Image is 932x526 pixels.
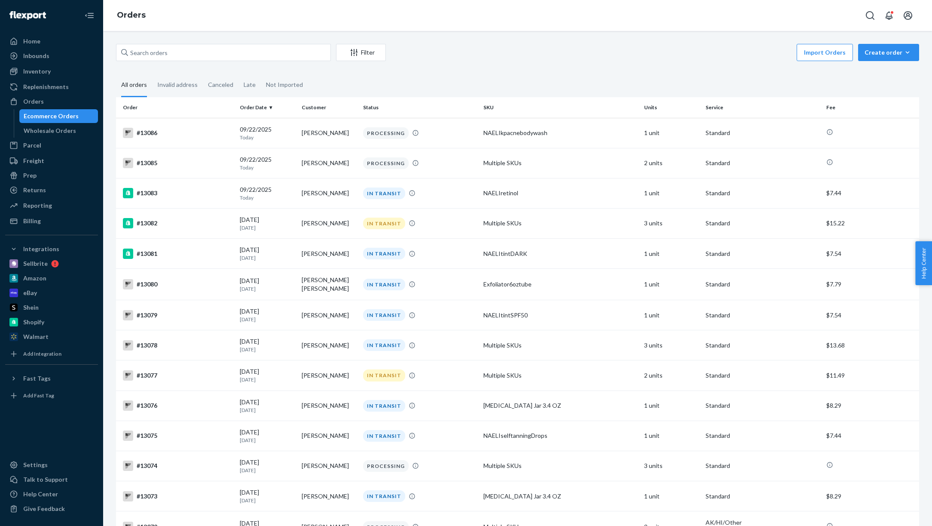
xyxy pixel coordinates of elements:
[123,158,233,168] div: #13085
[240,125,294,141] div: 09/22/2025
[123,128,233,138] div: #13086
[5,389,98,403] a: Add Fast Tag
[240,437,294,444] p: [DATE]
[823,360,919,391] td: $11.49
[298,481,360,511] td: [PERSON_NAME]
[123,188,233,198] div: #13083
[24,112,79,120] div: Ecommerce Orders
[706,129,819,137] p: Standard
[5,458,98,472] a: Settings
[706,280,819,289] p: Standard
[641,360,702,391] td: 2 units
[641,391,702,421] td: 1 unit
[5,199,98,212] a: Reporting
[641,330,702,360] td: 3 units
[702,97,822,118] th: Service
[823,269,919,300] td: $7.79
[23,274,46,283] div: Amazon
[116,97,236,118] th: Order
[706,159,819,167] p: Standard
[240,316,294,323] p: [DATE]
[5,154,98,168] a: Freight
[5,271,98,285] a: Amazon
[363,188,405,199] div: IN TRANSIT
[880,7,898,24] button: Open notifications
[823,208,919,238] td: $15.22
[5,487,98,501] a: Help Center
[110,3,153,28] ol: breadcrumbs
[641,239,702,269] td: 1 unit
[363,400,405,412] div: IN TRANSIT
[23,490,58,498] div: Help Center
[157,74,198,96] div: Invalid address
[5,49,98,63] a: Inbounds
[915,241,932,285] button: Help Center
[23,67,51,76] div: Inventory
[240,398,294,414] div: [DATE]
[123,400,233,411] div: #13076
[23,350,61,357] div: Add Integration
[5,183,98,197] a: Returns
[5,242,98,256] button: Integrations
[240,337,294,353] div: [DATE]
[298,148,360,178] td: [PERSON_NAME]
[240,346,294,353] p: [DATE]
[5,286,98,300] a: eBay
[363,369,405,381] div: IN TRANSIT
[5,347,98,361] a: Add Integration
[23,318,44,326] div: Shopify
[240,224,294,231] p: [DATE]
[480,148,641,178] td: Multiple SKUs
[336,44,386,61] button: Filter
[298,118,360,148] td: [PERSON_NAME]
[240,488,294,504] div: [DATE]
[862,7,879,24] button: Open Search Box
[19,124,98,138] a: Wholesale Orders
[483,311,637,320] div: NAELItintSPF50
[240,215,294,231] div: [DATE]
[823,481,919,511] td: $8.29
[823,391,919,421] td: $8.29
[5,169,98,182] a: Prep
[298,451,360,481] td: [PERSON_NAME]
[23,245,59,253] div: Integrations
[483,249,637,258] div: NAELItintDARK
[23,201,52,210] div: Reporting
[240,254,294,261] p: [DATE]
[24,126,76,135] div: Wholesale Orders
[363,218,405,229] div: IN TRANSIT
[5,65,98,78] a: Inventory
[363,127,409,139] div: PROCESSING
[123,370,233,381] div: #13077
[363,490,405,502] div: IN TRANSIT
[706,249,819,258] p: Standard
[641,178,702,208] td: 1 unit
[266,74,303,96] div: Not Imported
[641,97,702,118] th: Units
[123,218,233,228] div: #13082
[23,52,49,60] div: Inbounds
[483,280,637,289] div: Exfoliator6oztube
[240,376,294,383] p: [DATE]
[23,475,68,484] div: Talk to Support
[123,491,233,501] div: #13073
[298,208,360,238] td: [PERSON_NAME]
[23,504,65,513] div: Give Feedback
[121,74,147,97] div: All orders
[483,492,637,501] div: [MEDICAL_DATA] Jar 3.4 OZ
[706,492,819,501] p: Standard
[363,339,405,351] div: IN TRANSIT
[483,129,637,137] div: NAELIkpacnebodywash
[363,248,405,259] div: IN TRANSIT
[240,307,294,323] div: [DATE]
[23,37,40,46] div: Home
[5,330,98,344] a: Walmart
[706,461,819,470] p: Standard
[5,502,98,516] button: Give Feedback
[5,257,98,271] a: Sellbrite
[483,401,637,410] div: [MEDICAL_DATA] Jar 3.4 OZ
[363,157,409,169] div: PROCESSING
[240,185,294,201] div: 09/22/2025
[9,11,46,20] img: Flexport logo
